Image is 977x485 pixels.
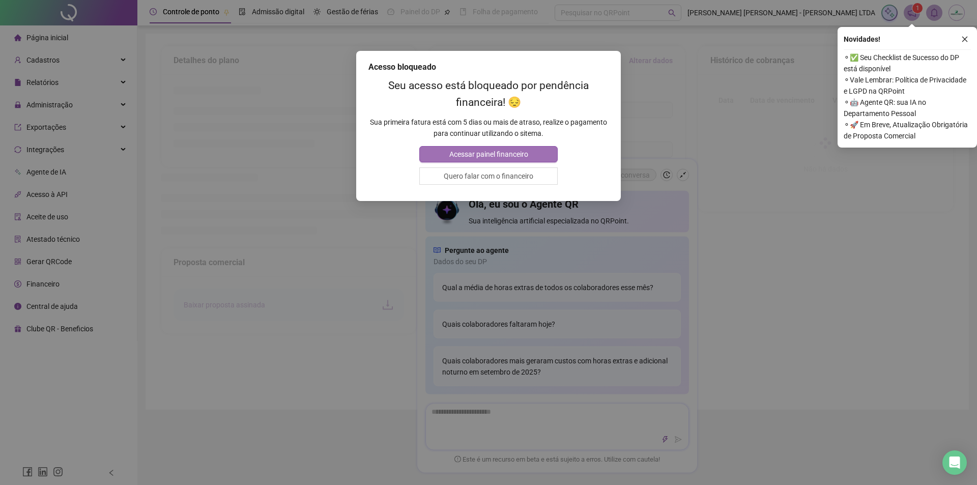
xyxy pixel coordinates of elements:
[368,61,609,73] div: Acesso bloqueado
[419,167,557,185] button: Quero falar com o financeiro
[844,74,971,97] span: ⚬ Vale Lembrar: Política de Privacidade e LGPD na QRPoint
[942,450,967,475] div: Open Intercom Messenger
[368,117,609,139] p: Sua primeira fatura está com 5 dias ou mais de atraso, realize o pagamento para continuar utiliza...
[844,52,971,74] span: ⚬ ✅ Seu Checklist de Sucesso do DP está disponível
[844,97,971,119] span: ⚬ 🤖 Agente QR: sua IA no Departamento Pessoal
[844,119,971,141] span: ⚬ 🚀 Em Breve, Atualização Obrigatória de Proposta Comercial
[419,146,557,162] button: Acessar painel financeiro
[844,34,880,45] span: Novidades !
[449,149,528,160] span: Acessar painel financeiro
[961,36,968,43] span: close
[368,77,609,111] h2: Seu acesso está bloqueado por pendência financeira! 😔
